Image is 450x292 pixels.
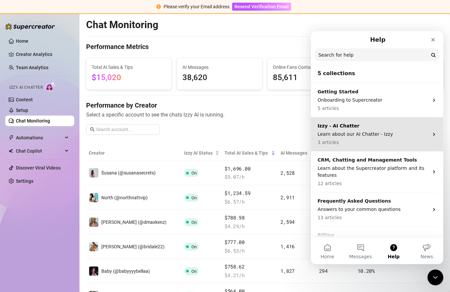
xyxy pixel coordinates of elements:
[9,135,14,140] span: thunderbolt
[232,3,291,11] button: Resend Verification Email
[225,222,275,230] span: $ 4.29 /h
[101,268,150,274] span: Baby (@babyyyybellaa)
[225,165,275,173] span: $1,696.00
[156,4,161,9] span: exclamation-circle
[16,178,33,184] a: Settings
[181,145,222,161] th: Izzy AI Status
[182,72,257,84] span: 38,620
[427,269,443,285] iframe: Intercom live chat
[16,108,28,113] a: Setup
[92,64,166,71] span: Total AI Sales & Tips
[225,263,275,271] span: $758.62
[225,189,275,197] span: $1,234.59
[89,193,98,202] img: North (@northnattvip)
[191,269,197,274] span: On
[86,111,443,119] span: Select a specific account to see the chats Izzy AI is running.
[225,238,275,246] span: $777.00
[222,145,278,161] th: Total AI Sales & Tips
[278,145,317,161] th: AI Messages
[16,146,63,156] span: Chat Copilot
[225,214,275,222] span: $788.98
[86,145,181,161] th: Creator
[101,219,167,225] span: [PERSON_NAME] (@dmaxkenz)
[191,244,197,249] span: On
[191,170,197,175] span: On
[225,173,275,181] span: $ 9.07 /h
[89,267,98,276] img: Baby (@babyyyybellaa)
[280,243,295,250] span: 1,416
[191,220,197,225] span: On
[16,38,28,44] a: Home
[101,244,165,249] span: [PERSON_NAME] (@bridale22)
[225,198,275,206] span: $ 6.57 /h
[311,31,443,264] iframe: Intercom live chat
[225,149,270,157] span: Total AI Sales & Tips
[182,64,257,71] span: AI Messages
[234,4,289,9] span: Resend Verification Email
[280,194,295,201] span: 2,911
[92,73,121,82] span: $15,020
[16,49,69,60] a: Creator Analytics
[89,242,98,251] img: Brianna (@bridale22)
[9,84,43,91] span: Izzy AI Chatter
[101,170,156,175] span: $usana (@susanasecrets)
[273,64,347,71] span: Online Fans Contacted
[89,218,98,227] img: Kenzie (@dmaxkenz)
[101,195,148,200] span: North (@northnattvip)
[16,97,33,102] a: Content
[86,19,158,31] h2: Chat Monitoring
[273,72,347,84] span: 85,611
[319,268,328,274] span: 294
[16,118,50,123] a: Chat Monitoring
[16,132,63,143] span: Automations
[225,271,275,279] span: $ 4.21 /h
[45,82,56,91] img: AI Chatter
[16,165,61,170] a: Discover Viral Videos
[191,195,197,200] span: On
[89,168,98,177] img: $usana (@susanasecrets)
[280,149,309,157] span: AI Messages
[184,149,214,157] span: Izzy AI Status
[86,101,443,110] h4: Performance by Creator
[280,268,295,274] span: 1,827
[280,219,295,225] span: 2,594
[90,127,95,132] span: search
[164,3,229,10] div: Please verify your Email address
[225,247,275,255] span: $ 6.53 /h
[86,42,149,53] h4: Performance Metrics
[5,23,55,30] img: logo-BBDzfeDw.svg
[280,170,295,176] span: 2,528
[16,65,48,70] a: Team Analytics
[358,268,375,274] span: 10.20 %
[9,149,13,153] img: Chat Copilot
[96,126,156,133] input: Search account...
